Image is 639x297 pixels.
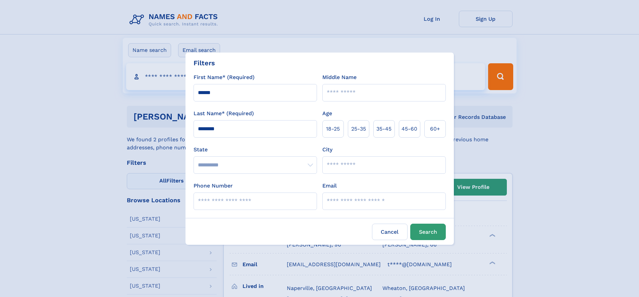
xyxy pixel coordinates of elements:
label: Email [322,182,337,190]
button: Search [410,224,446,240]
label: City [322,146,332,154]
div: Filters [194,58,215,68]
span: 60+ [430,125,440,133]
label: First Name* (Required) [194,73,255,81]
label: Phone Number [194,182,233,190]
label: State [194,146,317,154]
span: 18‑25 [326,125,340,133]
label: Last Name* (Required) [194,109,254,118]
label: Age [322,109,332,118]
span: 35‑45 [376,125,391,133]
span: 25‑35 [351,125,366,133]
label: Middle Name [322,73,357,81]
span: 45‑60 [402,125,417,133]
label: Cancel [372,224,408,240]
